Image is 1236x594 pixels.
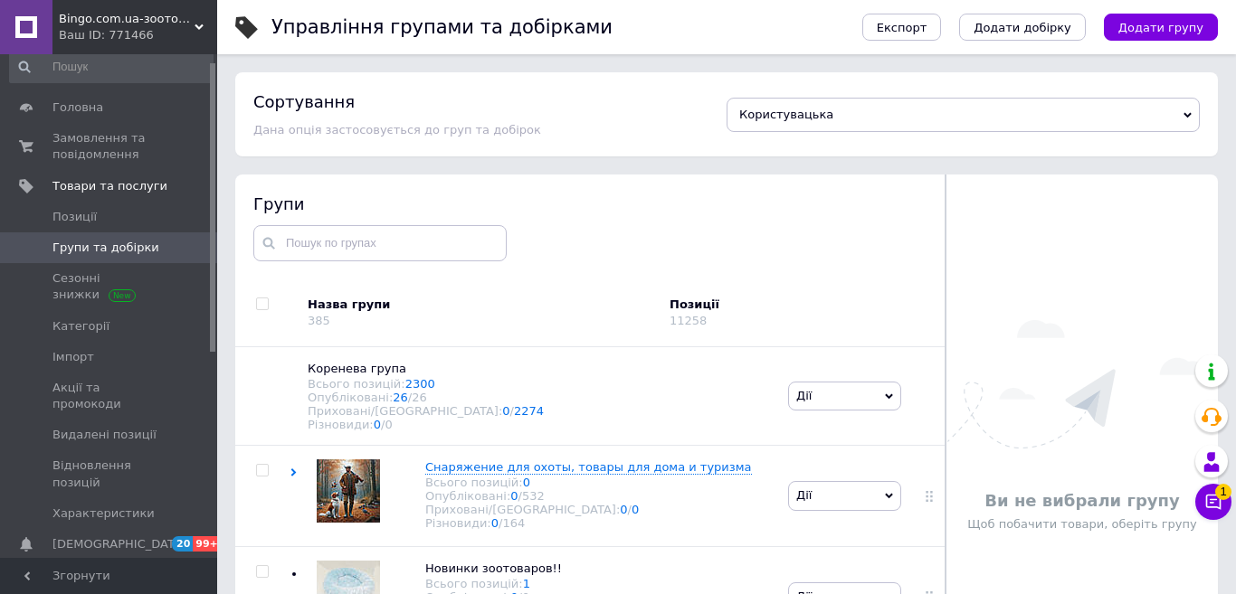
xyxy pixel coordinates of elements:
[959,14,1086,41] button: Додати добірку
[59,27,217,43] div: Ваш ID: 771466
[425,561,562,575] span: Новинки зоотоваров!!
[425,516,752,530] div: Різновиди:
[502,404,509,418] a: 0
[52,270,167,303] span: Сезонні знижки
[1118,21,1203,34] span: Додати групу
[374,418,381,431] a: 0
[253,193,927,215] div: Групи
[408,391,427,404] span: /
[956,489,1209,512] p: Ви не вибрали групу
[670,314,707,327] div: 11258
[385,418,392,431] div: 0
[499,516,525,530] span: /
[628,503,640,516] span: /
[956,516,1209,533] p: Щоб побачити товари, оберіть групу
[405,377,435,391] a: 2300
[1195,484,1231,520] button: Чат з покупцем1
[974,21,1071,34] span: Додати добірку
[670,297,823,313] div: Позиції
[620,503,627,516] a: 0
[425,577,639,590] div: Всього позицій:
[308,297,656,313] div: Назва групи
[308,377,770,391] div: Всього позицій:
[425,489,752,503] div: Опубліковані:
[52,457,167,490] span: Відновлення позицій
[425,503,752,516] div: Приховані/[GEOGRAPHIC_DATA]:
[52,99,103,116] span: Головна
[172,536,193,552] span: 20
[308,418,770,431] div: Різновиди:
[308,362,406,375] span: Коренева група
[52,380,167,412] span: Акції та промокоди
[502,516,525,530] div: 164
[52,427,157,443] span: Видалені позиції
[193,536,223,552] span: 99+
[52,536,186,552] span: [DEMOGRAPHIC_DATA]
[52,130,167,163] span: Замовлення та повідомлення
[523,577,530,590] a: 1
[425,460,752,474] span: Снаряжение для охоты, товары для дома и туризма
[308,391,770,404] div: Опубліковані:
[491,516,499,530] a: 0
[523,476,530,489] a: 0
[514,404,544,418] a: 2274
[739,108,833,121] span: Користувацька
[52,240,159,256] span: Групи та добірки
[632,503,639,516] a: 0
[253,92,355,111] h4: Сортування
[308,314,330,327] div: 385
[877,21,927,34] span: Експорт
[862,14,942,41] button: Експорт
[52,505,155,522] span: Характеристики
[52,178,167,194] span: Товари та послуги
[518,489,545,503] span: /
[59,11,195,27] span: Bingo.com.ua-зоотовари, спорядження для мисливців, інше
[317,459,380,523] img: Снаряжение для охоты, товары для дома и туризма
[271,16,613,38] h1: Управління групами та добірками
[52,318,109,335] span: Категорії
[253,225,507,261] input: Пошук по групах
[253,123,541,137] span: Дана опція застосовується до груп та добірок
[425,476,752,489] div: Всього позицій:
[308,404,770,418] div: Приховані/[GEOGRAPHIC_DATA]:
[796,488,812,502] span: Дії
[510,489,518,503] a: 0
[52,349,94,365] span: Імпорт
[52,209,97,225] span: Позиції
[796,389,812,402] span: Дії
[1215,484,1231,500] span: 1
[412,391,427,404] div: 26
[9,51,214,83] input: Пошук
[393,391,408,404] a: 26
[1104,14,1218,41] button: Додати групу
[381,418,393,431] span: /
[510,404,544,418] span: /
[522,489,545,503] div: 532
